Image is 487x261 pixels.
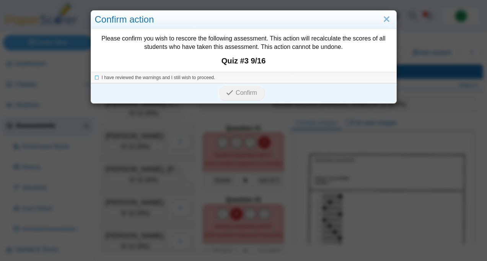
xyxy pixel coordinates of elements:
strong: Quiz #3 9/16 [95,55,393,66]
div: Confirm action [91,11,396,29]
button: Confirm [218,85,265,101]
span: Confirm [236,89,257,96]
div: Please confirm you wish to rescore the following assessment. This action will recalculate the sco... [91,29,396,72]
a: Close [381,13,393,26]
span: I have reviewed the warnings and I still wish to proceed. [102,75,215,80]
